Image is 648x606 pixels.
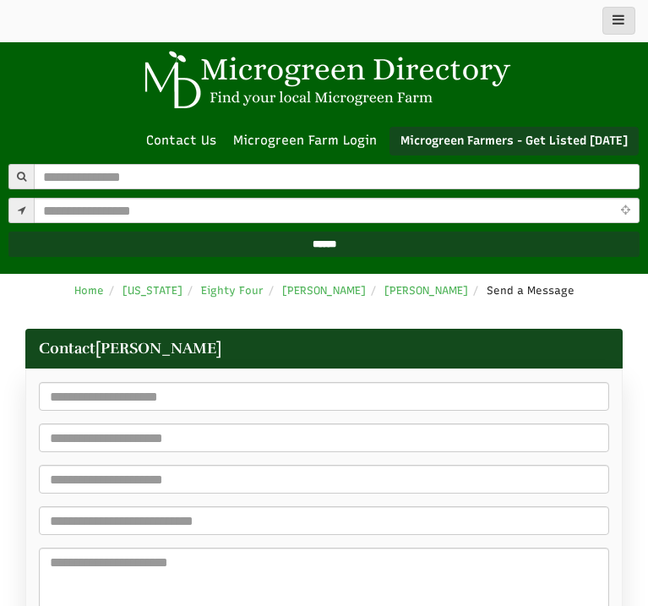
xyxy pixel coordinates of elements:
[384,283,468,298] a: [PERSON_NAME]
[74,284,104,297] span: Home
[201,283,264,298] a: Eighty Four
[487,284,574,297] span: Send a Message
[384,284,468,297] span: [PERSON_NAME]
[74,283,104,298] a: Home
[123,284,182,297] span: [US_STATE]
[201,284,264,297] span: Eighty Four
[95,338,221,359] span: [PERSON_NAME]
[25,329,623,369] h1: Contact
[233,132,385,150] a: Microgreen Farm Login
[134,51,515,110] img: Microgreen Directory
[616,205,634,216] i: Use Current Location
[138,132,225,150] a: Contact Us
[389,127,639,156] a: Microgreen Farmers - Get Listed [DATE]
[282,283,366,298] a: [PERSON_NAME]
[123,283,182,298] a: [US_STATE]
[282,284,366,297] span: [PERSON_NAME]
[602,7,635,35] button: main_menu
